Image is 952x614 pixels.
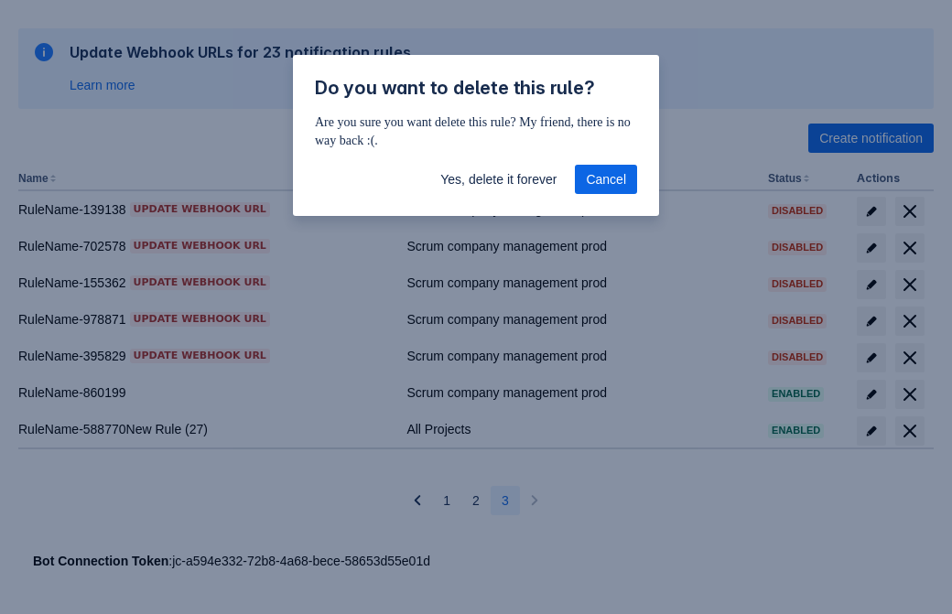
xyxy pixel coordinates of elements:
[575,165,637,194] button: Cancel
[440,165,557,194] span: Yes, delete it forever
[429,165,568,194] button: Yes, delete it forever
[586,165,626,194] span: Cancel
[315,113,637,150] p: Are you sure you want delete this rule? My friend, there is no way back :(.
[315,77,595,99] span: Do you want to delete this rule?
